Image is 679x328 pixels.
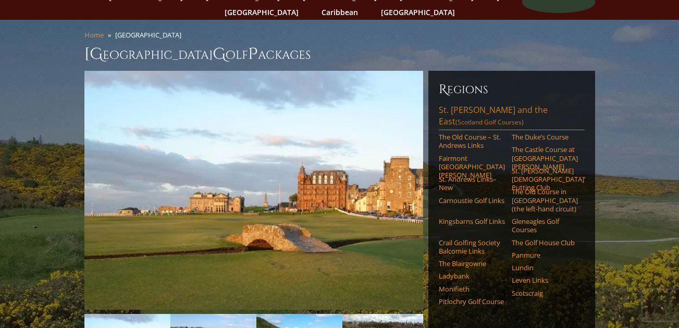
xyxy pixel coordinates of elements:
a: Fairmont [GEOGRAPHIC_DATA][PERSON_NAME] [439,154,505,180]
span: G [213,44,226,65]
a: [GEOGRAPHIC_DATA] [219,5,304,20]
a: The Duke’s Course [512,133,578,141]
a: Kingsbarns Golf Links [439,217,505,225]
a: The Castle Course at [GEOGRAPHIC_DATA][PERSON_NAME] [512,145,578,171]
a: Monifieth [439,285,505,293]
a: Pitlochry Golf Course [439,297,505,306]
h6: Regions [439,81,585,98]
a: Scotscraig [512,289,578,297]
a: Crail Golfing Society Balcomie Links [439,238,505,256]
a: St. [PERSON_NAME] and the East(Scotland Golf Courses) [439,104,585,130]
a: St. [PERSON_NAME] [DEMOGRAPHIC_DATA]’ Putting Club [512,167,578,192]
a: St. Andrews Links–New [439,175,505,192]
span: P [248,44,258,65]
li: [GEOGRAPHIC_DATA] [115,30,186,40]
h1: [GEOGRAPHIC_DATA] olf ackages [84,44,595,65]
a: The Golf House Club [512,238,578,247]
a: Caribbean [316,5,363,20]
a: Gleneagles Golf Courses [512,217,578,234]
a: The Blairgowrie [439,259,505,268]
a: Home [84,30,104,40]
a: The Old Course in [GEOGRAPHIC_DATA] (the left-hand circuit) [512,187,578,213]
a: Panmure [512,251,578,259]
a: Lundin [512,263,578,272]
a: The Old Course – St. Andrews Links [439,133,505,150]
a: Ladybank [439,272,505,280]
a: Carnoustie Golf Links [439,196,505,205]
span: (Scotland Golf Courses) [455,118,524,127]
a: Leven Links [512,276,578,284]
a: [GEOGRAPHIC_DATA] [376,5,460,20]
